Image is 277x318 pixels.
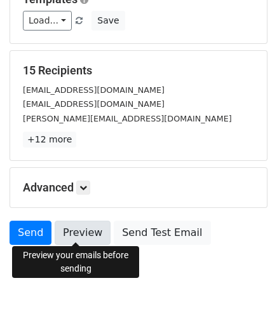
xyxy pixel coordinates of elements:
a: Send Test Email [114,221,210,245]
a: Preview [55,221,111,245]
small: [EMAIL_ADDRESS][DOMAIN_NAME] [23,85,165,95]
div: Preview your emails before sending [12,246,139,278]
a: +12 more [23,132,76,148]
a: Load... [23,11,72,31]
small: [EMAIL_ADDRESS][DOMAIN_NAME] [23,99,165,109]
h5: 15 Recipients [23,64,254,78]
h5: Advanced [23,181,254,195]
button: Save [91,11,125,31]
iframe: Chat Widget [213,257,277,318]
small: [PERSON_NAME][EMAIL_ADDRESS][DOMAIN_NAME] [23,114,232,123]
a: Send [10,221,51,245]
